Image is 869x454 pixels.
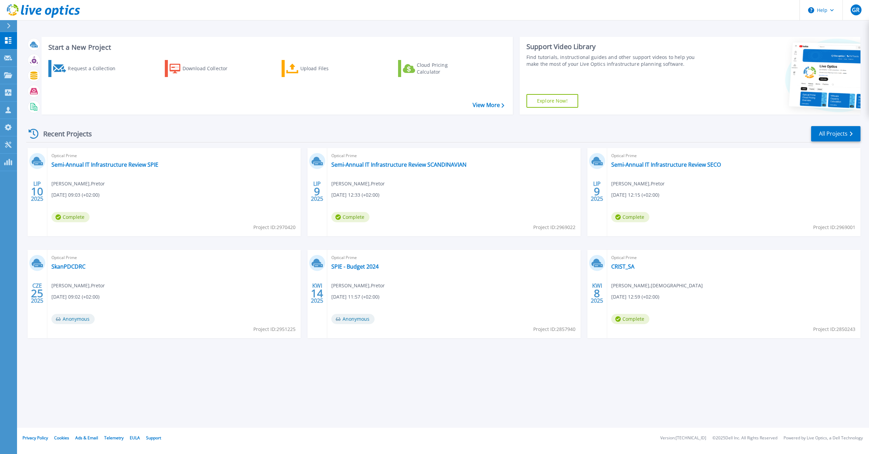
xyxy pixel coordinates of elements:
[331,191,379,199] span: [DATE] 12:33 (+02:00)
[311,179,323,204] div: LIP 2025
[611,282,703,289] span: [PERSON_NAME] , [DEMOGRAPHIC_DATA]
[253,326,296,333] span: Project ID: 2951225
[130,435,140,441] a: EULA
[54,435,69,441] a: Cookies
[183,62,237,75] div: Download Collector
[51,263,85,270] a: SkanPDCDRC
[712,436,777,440] li: © 2025 Dell Inc. All Rights Reserved
[526,42,702,51] div: Support Video Library
[852,7,859,13] span: GR
[31,281,44,306] div: CZE 2025
[31,290,43,296] span: 25
[417,62,471,75] div: Cloud Pricing Calculator
[311,290,323,296] span: 14
[594,290,600,296] span: 8
[331,282,385,289] span: [PERSON_NAME] , Pretor
[611,263,634,270] a: CRIST_SA
[104,435,124,441] a: Telemetry
[660,436,706,440] li: Version: [TECHNICAL_ID]
[611,293,659,301] span: [DATE] 12:59 (+02:00)
[22,435,48,441] a: Privacy Policy
[51,293,99,301] span: [DATE] 09:02 (+02:00)
[590,281,603,306] div: KWI 2025
[51,212,90,222] span: Complete
[314,188,320,194] span: 9
[611,212,649,222] span: Complete
[51,191,99,199] span: [DATE] 09:03 (+02:00)
[311,281,323,306] div: KWI 2025
[51,180,105,187] span: [PERSON_NAME] , Pretor
[331,180,385,187] span: [PERSON_NAME] , Pretor
[51,161,158,168] a: Semi-Annual IT Infrastructure Review SPIE
[331,293,379,301] span: [DATE] 11:57 (+02:00)
[526,54,702,67] div: Find tutorials, instructional guides and other support videos to help you make the most of your L...
[48,60,124,77] a: Request a Collection
[146,435,161,441] a: Support
[331,263,379,270] a: SPIE - Budget 2024
[526,94,578,108] a: Explore Now!
[611,161,721,168] a: Semi-Annual IT Infrastructure Review SECO
[594,188,600,194] span: 9
[300,62,355,75] div: Upload Files
[811,126,860,141] a: All Projects
[473,102,504,108] a: View More
[26,125,101,142] div: Recent Projects
[51,282,105,289] span: [PERSON_NAME] , Pretor
[68,62,122,75] div: Request a Collection
[331,161,467,168] a: Semi-Annual IT Infrastructure Review SCANDINAVIAN
[331,314,375,324] span: Anonymous
[611,152,856,160] span: Optical Prime
[51,254,297,261] span: Optical Prime
[813,224,855,231] span: Project ID: 2969001
[51,152,297,160] span: Optical Prime
[331,212,369,222] span: Complete
[165,60,241,77] a: Download Collector
[611,180,665,187] span: [PERSON_NAME] , Pretor
[253,224,296,231] span: Project ID: 2970420
[48,44,504,51] h3: Start a New Project
[784,436,863,440] li: Powered by Live Optics, a Dell Technology
[611,191,659,199] span: [DATE] 12:15 (+02:00)
[611,314,649,324] span: Complete
[611,254,856,261] span: Optical Prime
[31,179,44,204] div: LIP 2025
[31,188,43,194] span: 10
[813,326,855,333] span: Project ID: 2850243
[331,152,576,160] span: Optical Prime
[282,60,358,77] a: Upload Files
[75,435,98,441] a: Ads & Email
[533,224,575,231] span: Project ID: 2969022
[51,314,95,324] span: Anonymous
[331,254,576,261] span: Optical Prime
[590,179,603,204] div: LIP 2025
[533,326,575,333] span: Project ID: 2857940
[398,60,474,77] a: Cloud Pricing Calculator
